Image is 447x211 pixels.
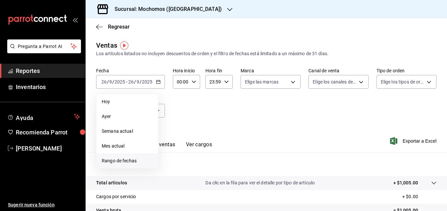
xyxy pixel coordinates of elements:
span: Hoy [102,98,153,105]
span: Regresar [108,24,130,30]
p: Total artículos [96,179,127,186]
label: Hora fin [205,68,233,73]
div: Los artículos listados no incluyen descuentos de orden y el filtro de fechas está limitado a un m... [96,50,436,57]
label: Hora inicio [173,68,200,73]
span: Rango de fechas [102,157,153,164]
label: Tipo de orden [377,68,436,73]
span: Ayuda [16,113,71,121]
span: Sugerir nueva función [8,201,80,208]
span: Inventarios [16,82,80,91]
a: Pregunta a Parrot AI [5,48,81,55]
div: Ventas [96,40,117,50]
span: / [112,79,114,84]
p: Resumen [96,160,436,168]
p: + $0.00 [402,193,436,200]
h3: Sucursal: Mochomos ([GEOGRAPHIC_DATA]) [109,5,222,13]
span: / [140,79,142,84]
input: -- [109,79,112,84]
span: Pregunta a Parrot AI [18,43,71,50]
input: -- [136,79,140,84]
p: Cargos por servicio [96,193,136,200]
button: Exportar a Excel [391,137,436,145]
img: Tooltip marker [120,41,128,50]
input: ---- [114,79,125,84]
input: -- [101,79,107,84]
label: Fecha [96,68,165,73]
button: open_drawer_menu [72,17,78,22]
p: + $1,005.00 [393,179,418,186]
button: Ver ventas [149,141,175,152]
span: [PERSON_NAME] [16,144,80,153]
button: Ver cargos [186,141,212,152]
input: -- [128,79,134,84]
span: Elige los tipos de orden [381,79,424,85]
span: Ayer [102,113,153,120]
label: Marca [241,68,301,73]
span: Recomienda Parrot [16,128,80,137]
input: ---- [142,79,153,84]
p: Da clic en la fila para ver el detalle por tipo de artículo [205,179,315,186]
button: Pregunta a Parrot AI [7,39,81,53]
span: Mes actual [102,143,153,150]
label: Canal de venta [308,68,368,73]
span: Reportes [16,66,80,75]
span: - [126,79,127,84]
span: Elige los canales de venta [313,79,356,85]
span: Semana actual [102,128,153,135]
span: / [107,79,109,84]
span: / [134,79,136,84]
span: Elige las marcas [245,79,278,85]
button: Regresar [96,24,130,30]
div: navigation tabs [107,141,212,152]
